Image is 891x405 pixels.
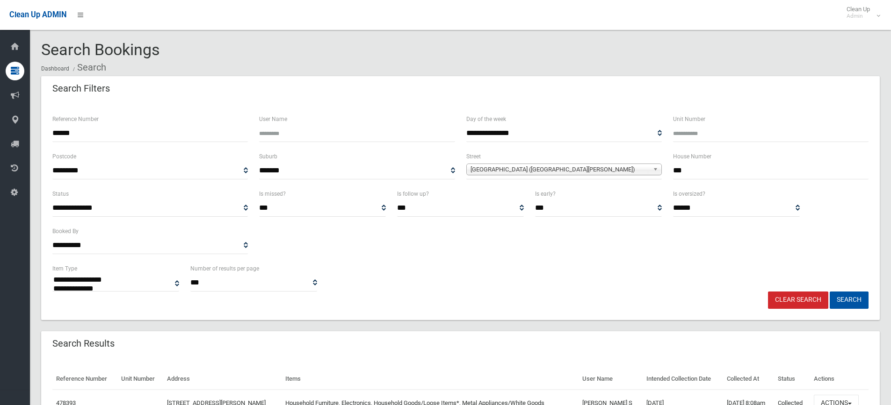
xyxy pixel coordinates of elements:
label: Suburb [259,151,277,162]
span: Clean Up ADMIN [9,10,66,19]
th: Address [163,369,282,390]
label: Is early? [535,189,556,199]
th: Actions [810,369,869,390]
small: Admin [847,13,870,20]
li: Search [71,59,106,76]
a: Dashboard [41,65,69,72]
th: Intended Collection Date [643,369,723,390]
label: Street [466,151,481,162]
label: Day of the week [466,114,506,124]
label: Booked By [52,226,79,236]
label: Is oversized? [673,189,705,199]
label: User Name [259,114,287,124]
span: [GEOGRAPHIC_DATA] ([GEOGRAPHIC_DATA][PERSON_NAME]) [471,164,649,175]
span: Clean Up [842,6,879,20]
header: Search Results [41,334,126,353]
a: Clear Search [768,291,828,309]
label: Unit Number [673,114,705,124]
th: Unit Number [117,369,163,390]
label: Status [52,189,69,199]
label: House Number [673,151,711,162]
label: Is missed? [259,189,286,199]
label: Is follow up? [397,189,429,199]
th: Status [774,369,810,390]
label: Reference Number [52,114,99,124]
th: Items [282,369,579,390]
th: User Name [579,369,643,390]
th: Collected At [723,369,774,390]
button: Search [830,291,869,309]
label: Item Type [52,263,77,274]
span: Search Bookings [41,40,160,59]
th: Reference Number [52,369,117,390]
label: Postcode [52,151,76,162]
label: Number of results per page [190,263,259,274]
header: Search Filters [41,79,121,98]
